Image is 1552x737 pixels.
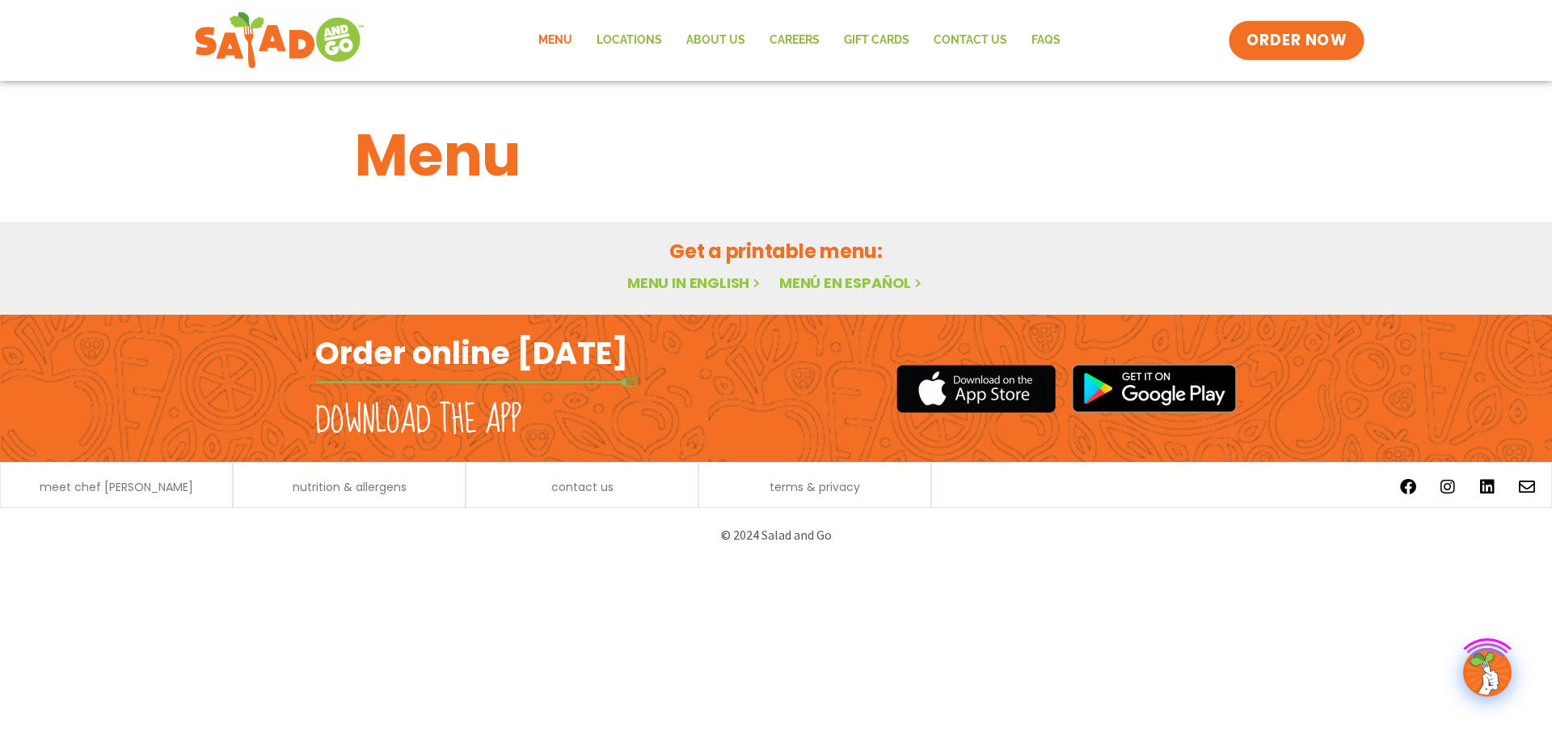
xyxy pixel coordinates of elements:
[315,333,628,373] h2: Order online [DATE]
[315,398,521,443] h2: Download the app
[832,22,921,59] a: GIFT CARDS
[194,8,365,73] img: new-SAG-logo-768×292
[1072,364,1237,413] img: google_play
[1019,22,1073,59] a: FAQs
[779,273,925,293] a: Menú en español
[323,524,1229,546] p: © 2024 Salad and Go
[896,362,1056,415] img: appstore
[1246,30,1347,51] span: ORDER NOW
[921,22,1019,59] a: Contact Us
[40,481,193,493] a: meet chef [PERSON_NAME]
[355,237,1197,265] h2: Get a printable menu:
[551,481,614,493] a: contact us
[674,22,757,59] a: About Us
[1229,21,1364,60] a: ORDER NOW
[757,22,832,59] a: Careers
[584,22,674,59] a: Locations
[770,481,860,493] a: terms & privacy
[526,22,584,59] a: Menu
[526,22,1073,59] nav: Menu
[355,112,1197,199] h1: Menu
[315,378,639,387] img: fork
[627,273,763,293] a: Menu in English
[293,481,407,493] a: nutrition & allergens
